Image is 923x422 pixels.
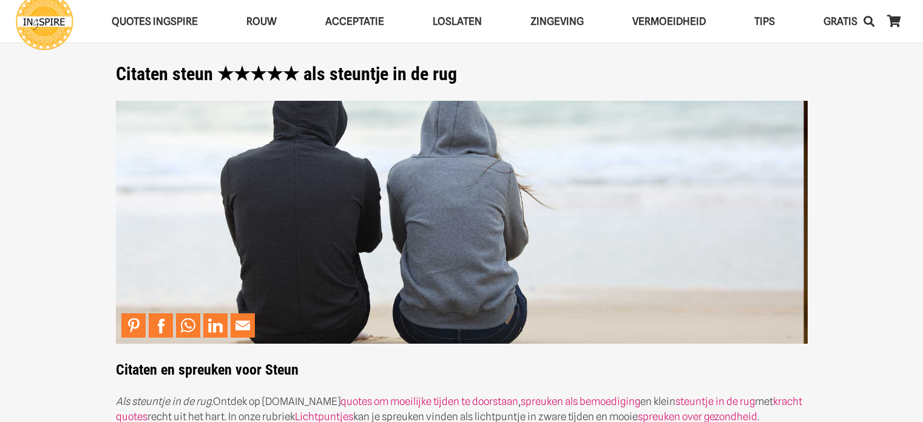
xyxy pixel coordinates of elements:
[203,313,231,338] li: LinkedIn
[799,6,882,37] a: GRATISGRATIS Menu
[176,313,200,338] a: Share to WhatsApp
[340,395,518,407] a: quotes om moeilijke tijden te doorstaan
[112,15,198,27] span: QUOTES INGSPIRE
[754,15,775,27] span: TIPS
[246,15,277,27] span: ROUW
[408,6,506,37] a: LoslatenLoslaten Menu
[149,313,173,338] a: Share to Facebook
[857,6,881,36] a: Zoeken
[823,15,857,27] span: GRATIS
[325,15,384,27] span: Acceptatie
[176,313,203,338] li: WhatsApp
[675,395,755,407] a: steuntje in de rug
[87,6,222,37] a: QUOTES INGSPIREQUOTES INGSPIRE Menu
[231,313,258,338] li: Email This
[632,15,706,27] span: VERMOEIDHEID
[121,313,146,338] a: Pin to Pinterest
[433,15,482,27] span: Loslaten
[730,6,799,37] a: TIPSTIPS Menu
[149,313,176,338] li: Facebook
[231,313,255,338] a: Mail to Email This
[521,395,640,407] a: spreuken als bemoediging
[301,6,408,37] a: AcceptatieAcceptatie Menu
[116,395,213,407] i: Als steuntje in de rug.
[203,313,228,338] a: Share to LinkedIn
[116,101,808,344] img: Spreuken steuntje in de rug - quotes over steun van ingspire
[608,6,730,37] a: VERMOEIDHEIDVERMOEIDHEID Menu
[121,313,149,338] li: Pinterest
[506,6,608,37] a: ZingevingZingeving Menu
[222,6,301,37] a: ROUWROUW Menu
[116,101,808,379] strong: Citaten en spreuken voor Steun
[530,15,584,27] span: Zingeving
[116,63,808,85] h1: Citaten steun ★★★★★ als steuntje in de rug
